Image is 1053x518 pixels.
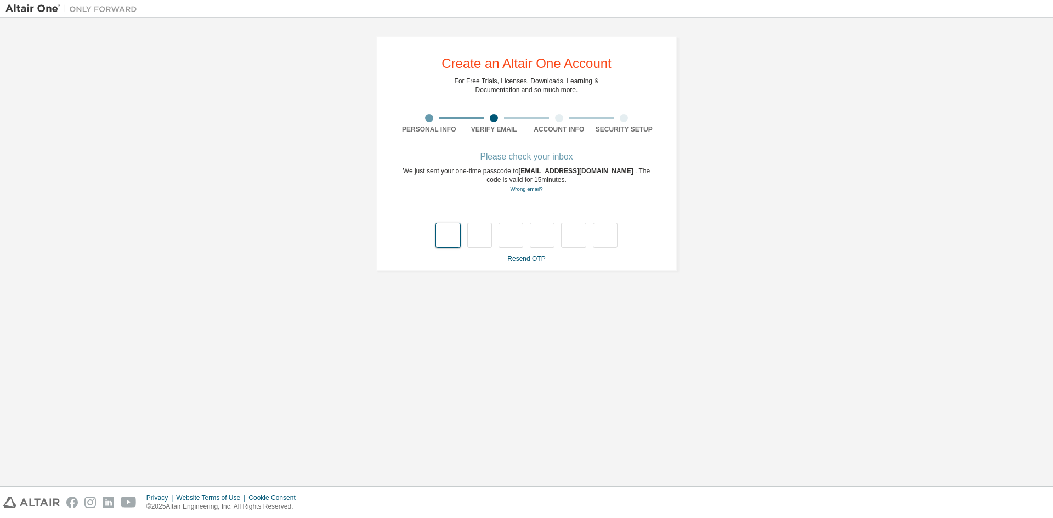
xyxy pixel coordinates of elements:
[592,125,657,134] div: Security Setup
[462,125,527,134] div: Verify Email
[397,167,656,193] div: We just sent your one-time passcode to . The code is valid for 15 minutes.
[84,497,96,508] img: instagram.svg
[441,57,612,70] div: Create an Altair One Account
[146,502,302,511] p: © 2025 Altair Engineering, Inc. All Rights Reserved.
[248,493,302,502] div: Cookie Consent
[5,3,143,14] img: Altair One
[121,497,137,508] img: youtube.svg
[66,497,78,508] img: facebook.svg
[103,497,114,508] img: linkedin.svg
[455,77,599,94] div: For Free Trials, Licenses, Downloads, Learning & Documentation and so much more.
[507,255,545,263] a: Resend OTP
[3,497,60,508] img: altair_logo.svg
[518,167,635,175] span: [EMAIL_ADDRESS][DOMAIN_NAME]
[146,493,176,502] div: Privacy
[397,153,656,160] div: Please check your inbox
[397,125,462,134] div: Personal Info
[526,125,592,134] div: Account Info
[176,493,248,502] div: Website Terms of Use
[510,186,542,192] a: Go back to the registration form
